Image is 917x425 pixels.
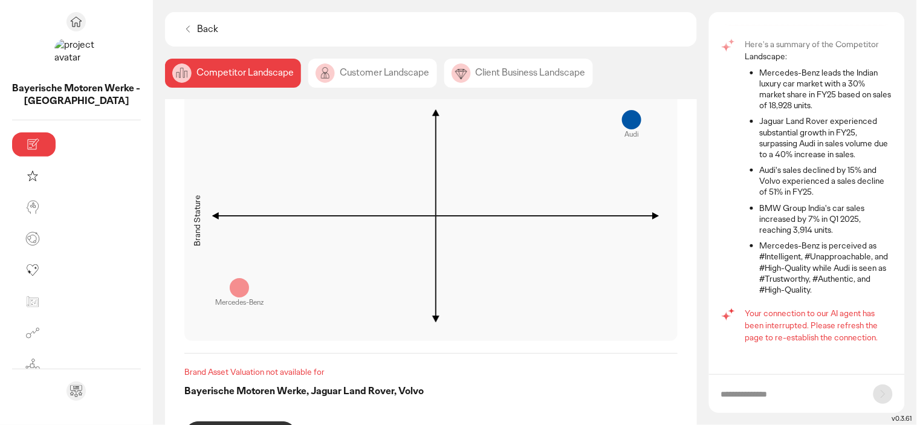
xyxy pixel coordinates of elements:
[172,63,192,83] img: image
[760,115,893,160] li: Jaguar Land Rover experienced substantial growth in FY25, surpassing Audi in sales volume due to ...
[760,240,893,295] li: Mercedes-Benz is perceived as #Intelligent, #Unapproachable, and #High-Quality while Audi is seen...
[165,59,301,88] div: Competitor Landscape
[760,203,893,236] li: BMW Group India's car sales increased by 7% in Q1 2025, reaching 3,914 units.
[184,366,678,378] div: Brand Asset Valuation not available for
[745,307,893,343] p: Your connection to our AI agent has been interrupted. Please refresh the page to re-establish the...
[452,63,471,83] img: image
[184,385,678,398] div: Bayerische Motoren Werke, Jaguar Land Rover, Volvo
[192,195,203,246] div: Brand Stature
[66,381,86,401] div: Send feedback
[316,63,335,83] img: image
[760,164,893,198] li: Audi's sales declined by 15% and Volvo experienced a sales decline of 51% in FY25.
[197,23,218,36] p: Back
[745,38,893,62] p: Here's a summary of the Competitor Landscape:
[308,59,437,88] div: Customer Landscape
[444,59,593,88] div: Client Business Landscape
[760,67,893,111] li: Mercedes-Benz leads the Indian luxury car market with a 30% market share in FY25 based on sales o...
[12,82,141,108] p: Bayerische Motoren Werke - India
[54,39,98,82] img: project avatar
